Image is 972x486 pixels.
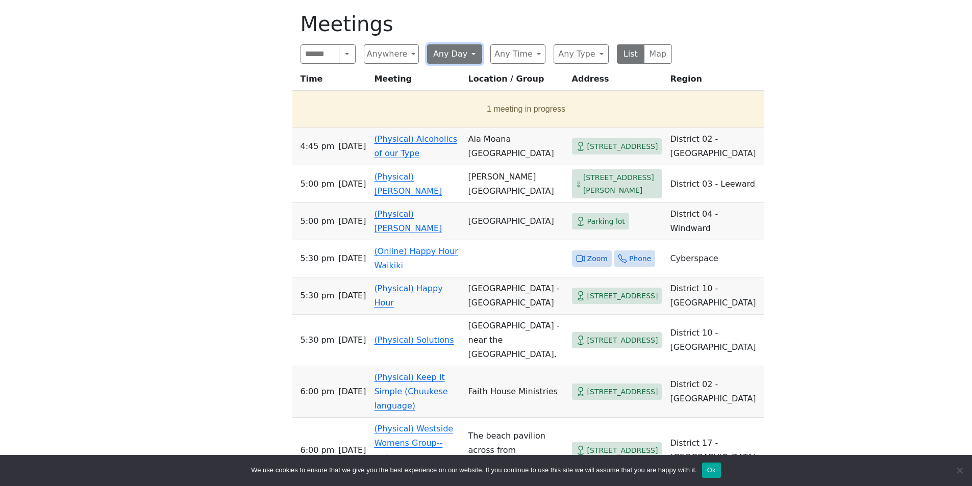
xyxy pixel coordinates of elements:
td: District 10 - [GEOGRAPHIC_DATA] [666,315,764,366]
td: Ala Moana [GEOGRAPHIC_DATA] [464,128,568,165]
span: [DATE] [338,251,366,266]
span: [STREET_ADDRESS] [587,290,658,302]
button: Any Time [490,44,545,64]
td: The beach pavilion across from [GEOGRAPHIC_DATA] [464,418,568,483]
th: Time [292,72,370,91]
span: 4:45 PM [301,139,335,154]
td: District 17 - [GEOGRAPHIC_DATA] [666,418,764,483]
span: [DATE] [338,289,366,303]
td: [GEOGRAPHIC_DATA] - [GEOGRAPHIC_DATA] [464,277,568,315]
td: [PERSON_NAME][GEOGRAPHIC_DATA] [464,165,568,203]
a: (Physical) Alcoholics of our Type [374,134,457,158]
input: Search [301,44,340,64]
span: Parking lot [587,215,625,228]
span: [DATE] [338,139,366,154]
a: (Physical) [PERSON_NAME] [374,209,442,233]
th: Meeting [370,72,464,91]
button: Search [339,44,355,64]
span: 5:30 PM [301,289,335,303]
th: Location / Group [464,72,568,91]
a: (Online) Happy Hour Waikiki [374,246,458,270]
button: Any Day [427,44,482,64]
td: Cyberspace [666,240,764,277]
td: District 04 - Windward [666,203,764,240]
td: District 02 - [GEOGRAPHIC_DATA] [666,128,764,165]
span: [DATE] [338,177,366,191]
span: [STREET_ADDRESS][PERSON_NAME] [583,171,658,196]
span: [STREET_ADDRESS] [587,140,658,153]
h1: Meetings [301,12,672,36]
td: District 03 - Leeward [666,165,764,203]
th: Address [568,72,666,91]
span: [DATE] [338,214,366,228]
span: Phone [629,252,651,265]
span: 6:00 PM [301,443,335,457]
button: List [617,44,645,64]
span: 6:00 PM [301,385,335,399]
a: (Physical) Happy Hour [374,284,442,308]
button: Any Type [554,44,609,64]
button: Anywhere [364,44,419,64]
td: [GEOGRAPHIC_DATA] - near the [GEOGRAPHIC_DATA]. [464,315,568,366]
a: (Physical) Keep It Simple (Chuukese language) [374,372,447,411]
td: District 10 - [GEOGRAPHIC_DATA] [666,277,764,315]
button: Map [644,44,672,64]
span: [STREET_ADDRESS] [587,444,658,457]
td: District 02 - [GEOGRAPHIC_DATA] [666,366,764,418]
span: 5:30 PM [301,333,335,347]
a: (Physical) Westside Womens Group--we've moved! [374,424,453,476]
a: (Physical) Solutions [374,335,454,345]
td: Faith House Ministries [464,366,568,418]
span: 5:00 PM [301,214,335,228]
button: Ok [702,463,721,478]
span: No [954,465,964,475]
span: [STREET_ADDRESS] [587,334,658,347]
span: We use cookies to ensure that we give you the best experience on our website. If you continue to ... [251,465,696,475]
span: [STREET_ADDRESS] [587,386,658,398]
span: 5:00 PM [301,177,335,191]
span: [DATE] [338,443,366,457]
span: 5:30 PM [301,251,335,266]
a: (Physical) [PERSON_NAME] [374,172,442,196]
span: Zoom [587,252,608,265]
th: Region [666,72,764,91]
span: [DATE] [338,333,366,347]
button: 1 meeting in progress [296,95,756,123]
td: [GEOGRAPHIC_DATA] [464,203,568,240]
span: [DATE] [338,385,366,399]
